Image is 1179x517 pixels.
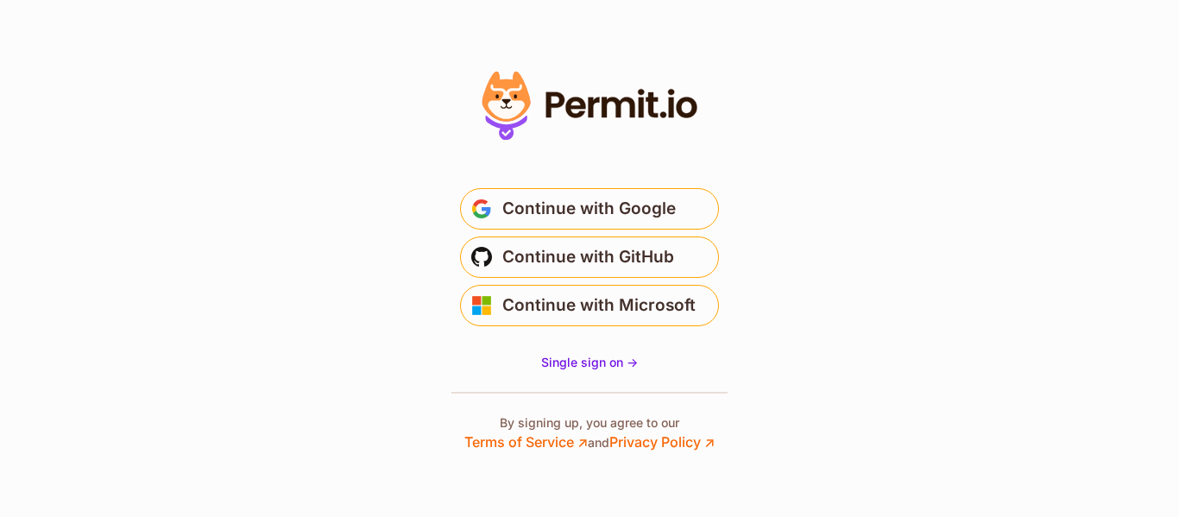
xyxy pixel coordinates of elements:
[609,433,715,451] a: Privacy Policy ↗
[460,285,719,326] button: Continue with Microsoft
[541,354,638,371] a: Single sign on ->
[502,195,676,223] span: Continue with Google
[502,292,696,319] span: Continue with Microsoft
[502,243,674,271] span: Continue with GitHub
[464,433,588,451] a: Terms of Service ↗
[460,188,719,230] button: Continue with Google
[464,414,715,452] p: By signing up, you agree to our and
[460,236,719,278] button: Continue with GitHub
[541,355,638,369] span: Single sign on ->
